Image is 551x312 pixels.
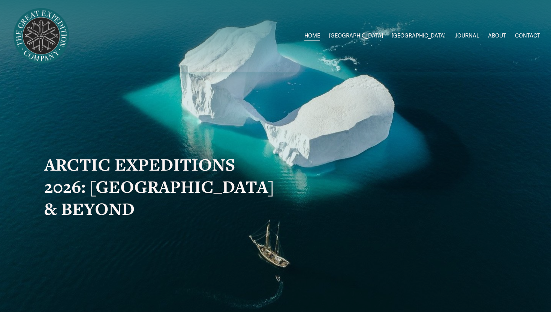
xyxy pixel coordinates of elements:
[515,30,540,41] a: CONTACT
[488,30,506,41] a: ABOUT
[11,6,72,66] img: Arctic Expeditions
[304,30,320,41] a: HOME
[329,30,383,41] a: folder dropdown
[329,31,383,41] span: [GEOGRAPHIC_DATA]
[392,31,446,41] span: [GEOGRAPHIC_DATA]
[392,30,446,41] a: folder dropdown
[455,30,479,41] a: JOURNAL
[44,153,278,220] strong: ARCTIC EXPEDITIONS 2026: [GEOGRAPHIC_DATA] & BEYOND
